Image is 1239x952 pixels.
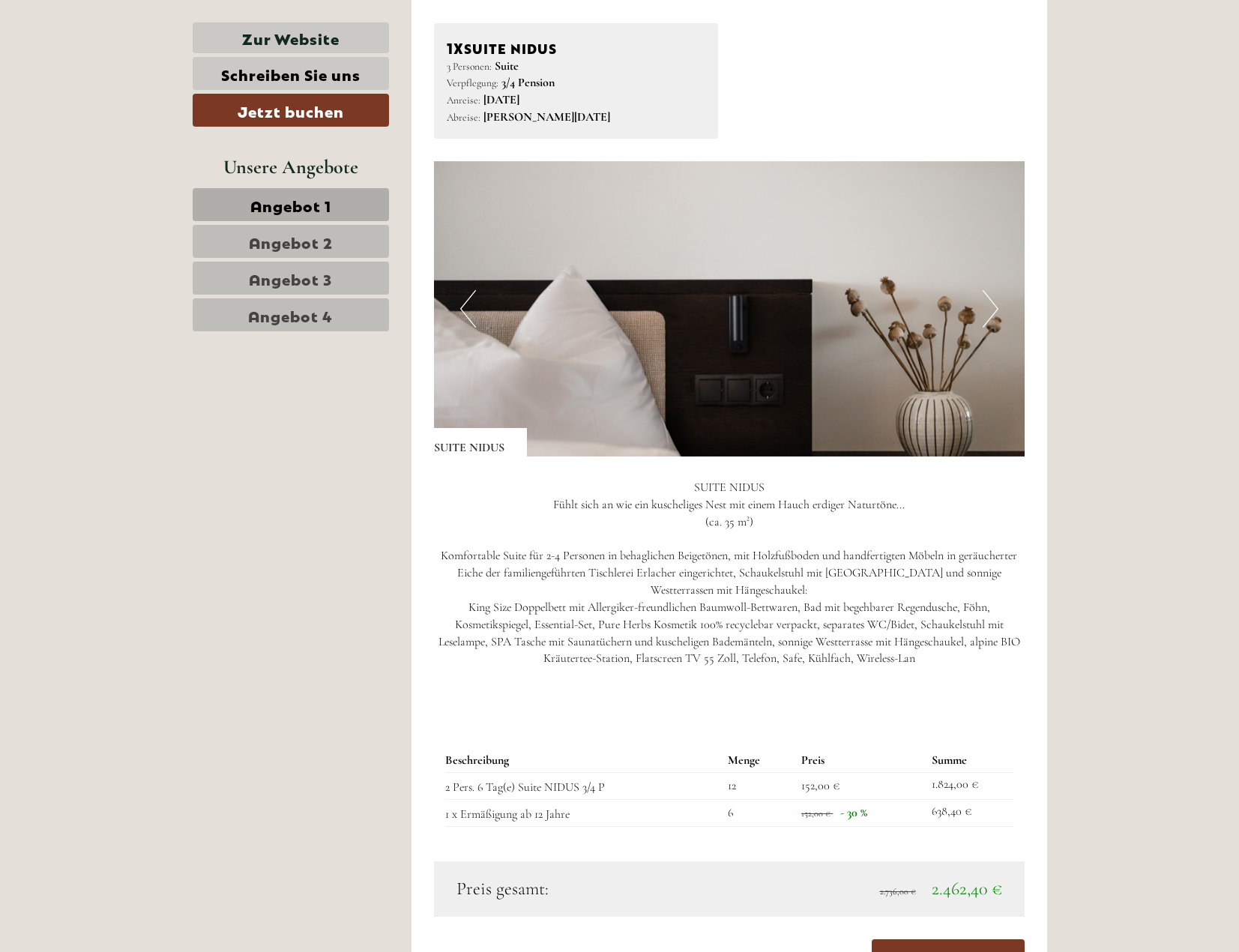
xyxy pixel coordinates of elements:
b: 3/4 Pension [501,75,555,90]
small: Anreise: [447,94,480,106]
span: 152,00 € [801,778,839,793]
div: SUITE NIDUS [434,428,527,457]
b: [PERSON_NAME][DATE] [483,109,610,124]
b: [DATE] [483,92,519,107]
th: Menge [722,749,795,772]
button: Next [983,290,998,328]
p: SUITE NIDUS Fühlt sich an wie ein kuscheliges Nest mit einem Hauch erdiger Naturtöne... (ca. 35 m... [434,479,1025,684]
td: 638,40 € [926,799,1013,826]
div: Unsere Angebote [193,153,389,181]
div: Guten Tag, wie können wir Ihnen helfen? [370,40,579,86]
td: 1.824,00 € [926,772,1013,799]
td: 1 x Ermäßigung ab 12 Jahre [445,799,722,826]
td: 6 [722,799,795,826]
button: Previous [460,290,476,328]
span: Angebot 1 [250,194,331,215]
small: 11:10 [378,73,568,83]
small: Abreise: [447,111,480,124]
span: Angebot 3 [249,268,332,289]
td: 12 [722,772,795,799]
b: Suite [495,58,519,73]
span: - 30 % [840,805,867,820]
th: Summe [926,749,1013,772]
button: Senden [486,388,591,421]
span: Angebot 4 [248,304,333,325]
a: Schreiben Sie uns [193,57,389,90]
th: Preis [795,749,926,772]
div: Preis gesamt: [445,876,729,902]
a: Jetzt buchen [193,94,389,127]
span: Angebot 2 [249,231,333,252]
small: 3 Personen: [447,60,492,73]
td: 2 Pers. 6 Tag(e) Suite NIDUS 3/4 P [445,772,722,799]
img: image [434,161,1025,457]
div: SUITE NIDUS [447,36,705,58]
span: 152,00 € [801,808,830,819]
th: Beschreibung [445,749,722,772]
b: 1x [447,36,464,57]
a: Zur Website [193,22,389,53]
div: [DATE] [268,11,322,37]
small: Verpflegung: [447,76,498,89]
span: 2.736,00 € [880,886,916,897]
span: 2.462,40 € [932,878,1002,900]
div: Sie [378,43,568,55]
